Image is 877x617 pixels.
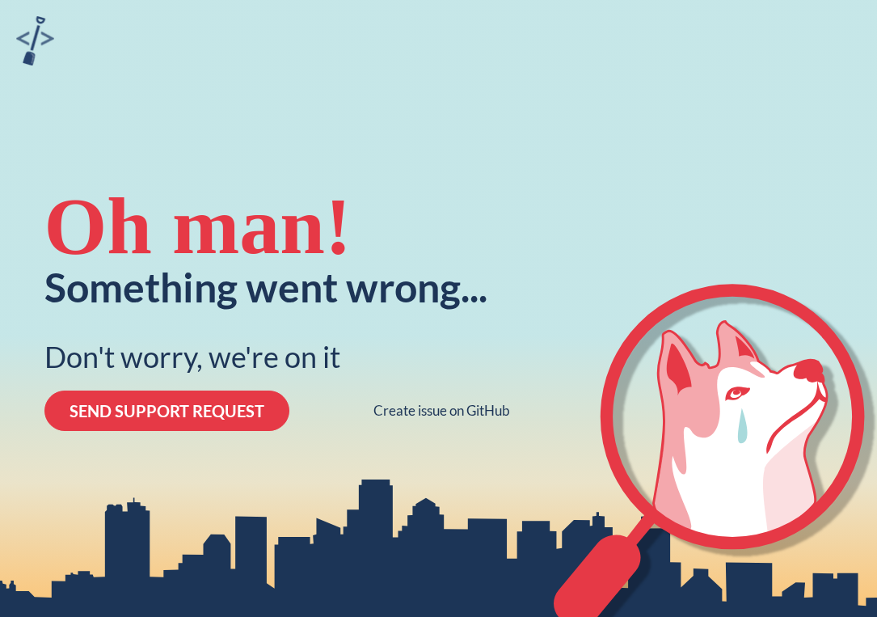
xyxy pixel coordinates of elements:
[44,391,289,431] button: SEND SUPPORT REQUEST
[44,340,340,374] div: Don't worry, we're on it
[16,16,54,70] a: sandbox logo
[44,186,352,267] div: Oh man!
[554,284,877,617] svg: crying-husky-2
[373,403,510,419] a: Create issue on GitHub
[16,16,54,66] img: sandbox logo
[44,267,487,307] div: Something went wrong...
